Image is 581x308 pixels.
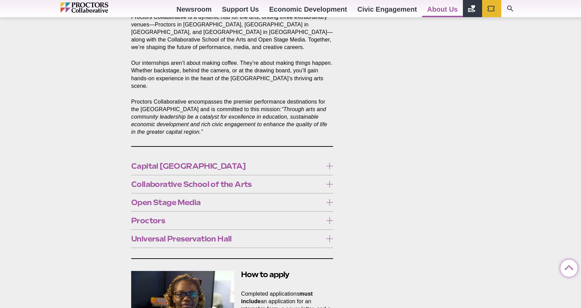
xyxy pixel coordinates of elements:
[560,260,574,274] a: Back to Top
[131,98,333,136] p: Proctors Collaborative encompasses the premier performance destinations for the [GEOGRAPHIC_DATA]...
[131,217,322,224] span: Proctors
[131,13,333,51] p: Proctors Collaborative is a dynamic hub for the arts, uniting three extraordinary venues—Proctors...
[131,162,322,170] span: Capital [GEOGRAPHIC_DATA]
[131,235,322,242] span: Universal Preservation Hall
[131,180,322,188] span: Collaborative School of the Arts
[131,199,322,206] span: Open Stage Media
[131,59,333,90] p: Our internships aren’t about making coffee. They’re about making things happen. Whether backstage...
[60,2,138,13] img: Proctors logo
[131,269,333,280] h2: How to apply
[241,291,313,304] strong: must include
